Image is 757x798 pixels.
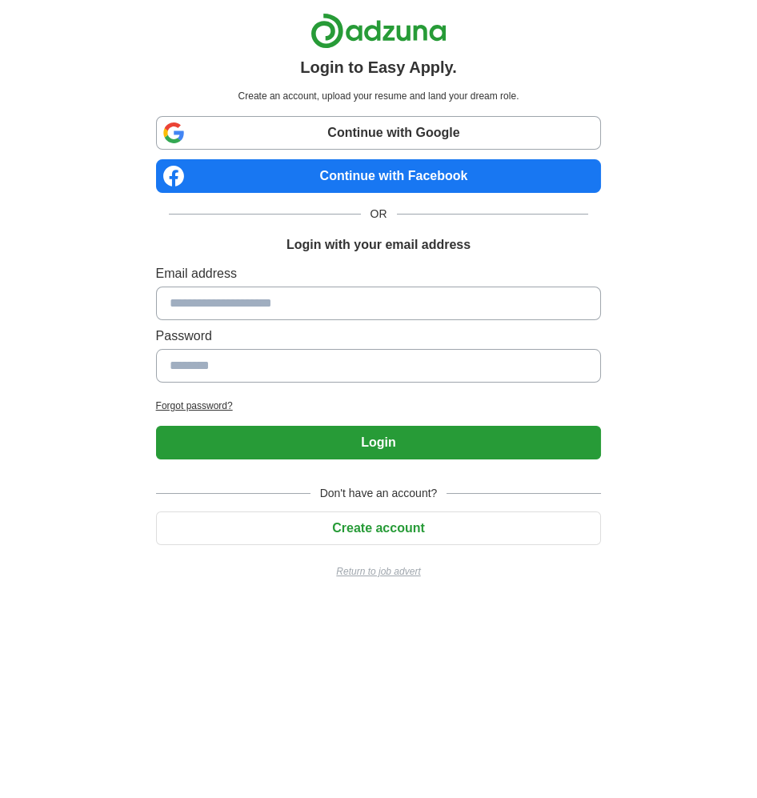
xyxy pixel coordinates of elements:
[159,89,599,103] p: Create an account, upload your resume and land your dream role.
[156,564,602,579] a: Return to job advert
[156,399,602,413] a: Forgot password?
[156,159,602,193] a: Continue with Facebook
[156,116,602,150] a: Continue with Google
[156,264,602,283] label: Email address
[361,206,397,223] span: OR
[156,426,602,459] button: Login
[156,327,602,346] label: Password
[286,235,471,255] h1: Login with your email address
[310,13,447,49] img: Adzuna logo
[310,485,447,502] span: Don't have an account?
[300,55,457,79] h1: Login to Easy Apply.
[156,521,602,535] a: Create account
[156,511,602,545] button: Create account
